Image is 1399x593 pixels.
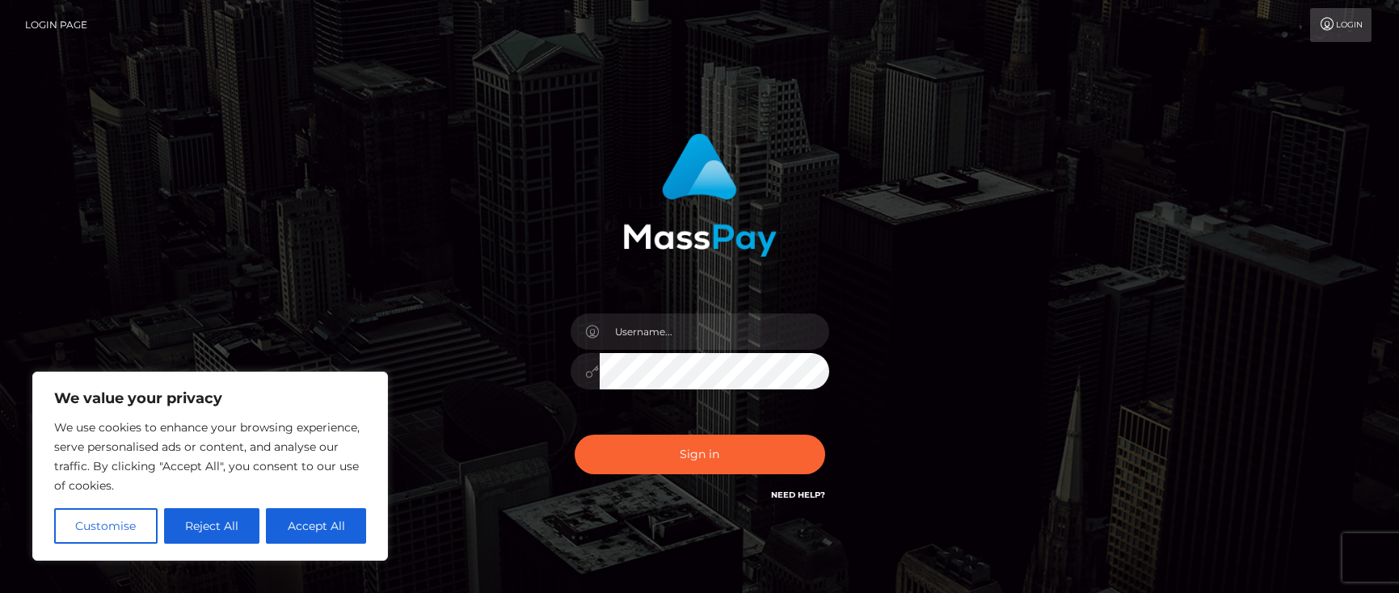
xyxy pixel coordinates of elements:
p: We use cookies to enhance your browsing experience, serve personalised ads or content, and analys... [54,418,366,495]
button: Reject All [164,508,260,544]
img: MassPay Login [623,133,777,257]
input: Username... [600,313,829,350]
a: Login Page [25,8,87,42]
button: Accept All [266,508,366,544]
div: We value your privacy [32,372,388,561]
p: We value your privacy [54,389,366,408]
button: Sign in [575,435,825,474]
a: Need Help? [771,490,825,500]
button: Customise [54,508,158,544]
a: Login [1310,8,1372,42]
